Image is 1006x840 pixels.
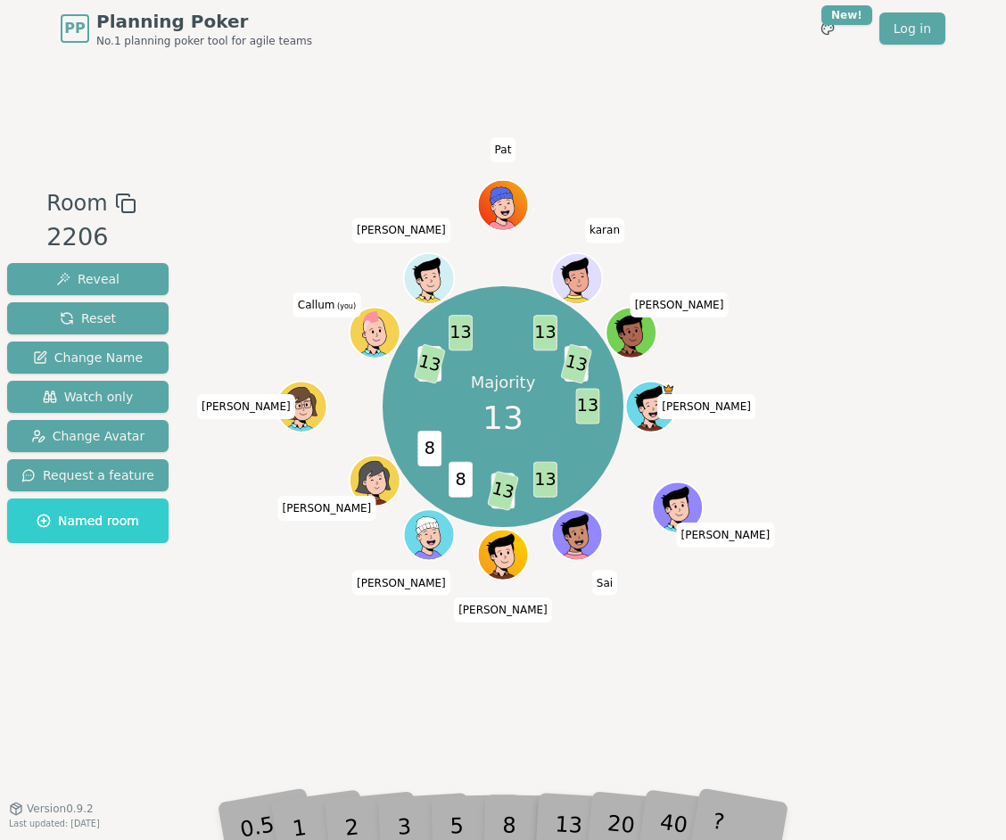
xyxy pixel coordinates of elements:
button: Change Name [7,342,169,374]
span: Click to change your name [278,496,376,521]
span: Named room [37,512,139,530]
span: Click to change your name [631,292,729,317]
span: No.1 planning poker tool for agile teams [96,34,312,48]
span: 13 [533,462,557,498]
span: 8 [417,346,441,382]
span: (you) [335,302,357,310]
span: 13 [576,389,600,424]
span: Room [46,187,107,219]
button: Reset [7,302,169,334]
div: 2206 [46,219,136,256]
span: Change Name [33,349,143,366]
span: Click to change your name [592,570,617,595]
span: 8 [417,431,441,466]
span: Click to change your name [585,218,624,243]
button: Named room [7,498,169,543]
span: Last updated: [DATE] [9,819,100,828]
span: Click to change your name [657,394,755,419]
span: Click to change your name [454,597,552,622]
a: PPPlanning PokerNo.1 planning poker tool for agile teams [61,9,312,48]
span: 8 [491,474,515,509]
button: Request a feature [7,459,169,491]
div: New! [821,5,872,25]
span: Mohamed is the host [662,383,674,395]
span: Watch only [43,388,134,406]
span: 8 [449,462,473,498]
span: 8 [565,346,589,382]
button: Watch only [7,381,169,413]
span: Click to change your name [197,394,295,419]
span: Click to change your name [677,523,775,548]
button: New! [812,12,844,45]
button: Version0.9.2 [9,802,94,816]
a: Log in [879,12,945,45]
p: Majority [471,371,536,393]
button: Change Avatar [7,420,169,452]
span: Version 0.9.2 [27,802,94,816]
span: 13 [560,344,592,384]
span: 13 [482,393,524,441]
span: Planning Poker [96,9,312,34]
span: PP [64,18,85,39]
span: 13 [533,316,557,351]
span: Click to change your name [491,137,516,162]
span: 13 [449,316,473,351]
span: Click to change your name [352,570,450,595]
span: 13 [414,344,446,384]
span: Click to change your name [352,218,450,243]
span: Reveal [56,270,120,288]
span: Change Avatar [31,427,145,445]
span: 13 [487,471,519,511]
span: Click to change your name [293,292,360,317]
button: Click to change your avatar [351,309,399,356]
button: Reveal [7,263,169,295]
span: Reset [60,309,116,327]
span: Request a feature [21,466,154,484]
